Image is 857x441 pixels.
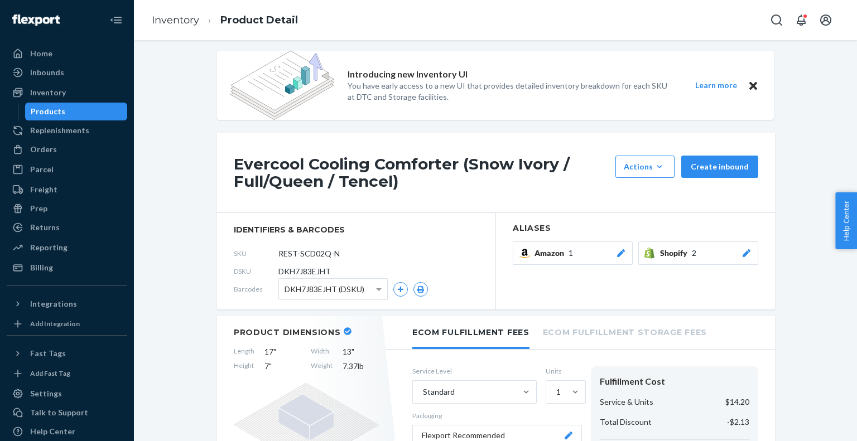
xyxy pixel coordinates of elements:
[7,317,127,331] a: Add Integration
[234,266,278,276] span: DSKU
[600,416,652,428] p: Total Discount
[746,79,760,93] button: Close
[234,224,479,235] span: identifiers & barcodes
[234,361,254,372] span: Height
[412,411,582,420] p: Packaging
[269,361,272,371] span: "
[7,84,127,101] a: Inventory
[7,181,127,198] a: Freight
[7,64,127,81] a: Inbounds
[556,386,561,398] div: 1
[30,125,89,136] div: Replenishments
[7,200,127,217] a: Prep
[835,192,857,249] button: Help Center
[7,385,127,403] a: Settings
[285,280,364,299] span: DKH7J83EJHT (DSKU)
[343,361,379,372] span: 7.37 lb
[264,361,301,372] span: 7
[535,248,569,259] span: Amazon
[7,404,127,421] a: Talk to Support
[422,386,423,398] input: Standard
[230,51,334,120] img: new-reports-banner-icon.82668bd98b6a51aee86340f2a7b77ae3.png
[688,79,744,93] button: Learn more
[7,122,127,139] a: Replenishments
[765,9,788,31] button: Open Search Box
[7,367,127,380] a: Add Fast Tag
[234,327,341,337] h2: Product Dimensions
[105,9,127,31] button: Close Navigation
[234,249,278,258] span: SKU
[30,203,47,214] div: Prep
[692,248,696,259] span: 2
[569,248,573,259] span: 1
[7,295,127,313] button: Integrations
[278,266,331,277] span: DKH7J83EJHT
[7,239,127,256] a: Reporting
[311,346,333,357] span: Width
[30,319,80,328] div: Add Integration
[727,416,749,428] p: -$2.13
[348,80,675,103] p: You have early access to a new UI that provides detailed inventory breakdown for each SKU at DTC ...
[600,375,749,388] div: Fulfillment Cost
[7,345,127,362] button: Fast Tags
[30,48,52,59] div: Home
[815,9,837,31] button: Open account menu
[343,346,379,357] span: 13
[7,161,127,178] a: Parcel
[264,346,301,357] span: 17
[352,347,354,356] span: "
[30,348,66,359] div: Fast Tags
[31,106,65,117] div: Products
[30,67,64,78] div: Inbounds
[660,248,692,259] span: Shopify
[543,316,707,347] li: Ecom Fulfillment Storage Fees
[234,284,278,294] span: Barcodes
[412,316,529,349] li: Ecom Fulfillment Fees
[725,396,749,408] p: $14.20
[30,144,57,155] div: Orders
[555,386,556,398] input: 1
[7,423,127,440] a: Help Center
[311,361,333,372] span: Weight
[615,156,675,178] button: Actions
[30,242,68,253] div: Reporting
[7,219,127,236] a: Returns
[12,14,60,26] img: Flexport logo
[681,156,758,178] button: Create inbound
[234,156,610,190] h1: Evercool Cooling Comforter (Snow Ivory / Full/Queen / Tencel)
[7,45,127,62] a: Home
[234,346,254,357] span: Length
[7,259,127,277] a: Billing
[423,386,455,398] div: Standard
[513,241,633,265] button: Amazon1
[30,222,60,233] div: Returns
[638,241,758,265] button: Shopify2
[546,366,582,376] label: Units
[30,388,62,399] div: Settings
[348,68,468,81] p: Introducing new Inventory UI
[30,262,53,273] div: Billing
[30,164,54,175] div: Parcel
[600,396,653,408] p: Service & Units
[220,14,298,26] a: Product Detail
[143,4,307,37] ol: breadcrumbs
[25,103,128,120] a: Products
[152,14,199,26] a: Inventory
[790,9,812,31] button: Open notifications
[30,369,70,378] div: Add Fast Tag
[7,140,127,158] a: Orders
[30,426,75,437] div: Help Center
[30,298,77,309] div: Integrations
[513,224,758,232] h2: Aliases
[30,184,57,195] div: Freight
[412,366,537,376] label: Service Level
[30,87,66,98] div: Inventory
[624,161,666,172] div: Actions
[273,347,276,356] span: "
[30,407,88,418] div: Talk to Support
